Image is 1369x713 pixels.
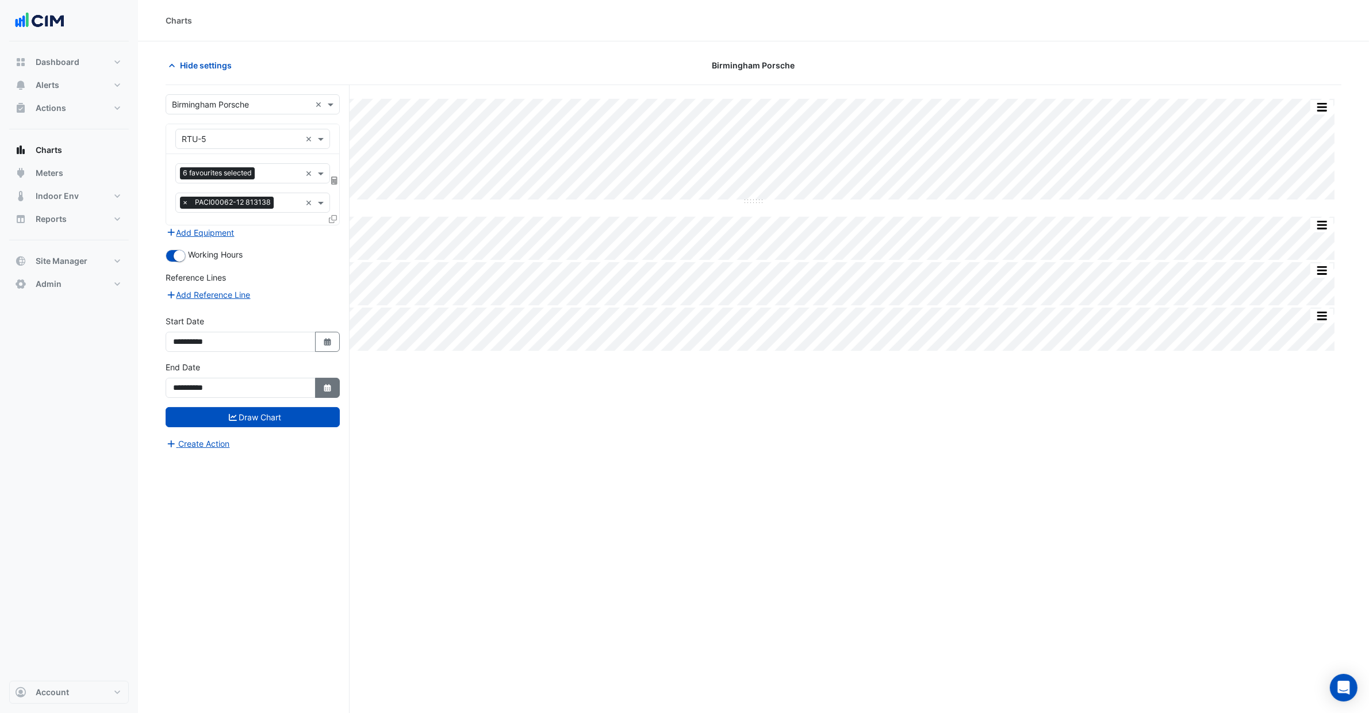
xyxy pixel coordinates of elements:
button: Account [9,681,129,704]
span: Clear [315,98,325,110]
span: Indoor Env [36,190,79,202]
button: Hide settings [166,55,239,75]
app-icon: Reports [15,213,26,225]
span: Clear [305,197,315,209]
button: Alerts [9,74,129,97]
app-icon: Site Manager [15,255,26,267]
button: Dashboard [9,51,129,74]
label: Start Date [166,315,204,327]
span: Clone Favourites and Tasks from this Equipment to other Equipment [329,214,337,224]
button: Actions [9,97,129,120]
app-icon: Dashboard [15,56,26,68]
button: More Options [1310,309,1333,323]
app-icon: Charts [15,144,26,156]
button: Add Reference Line [166,288,251,301]
span: Choose Function [329,175,340,185]
span: Working Hours [188,250,243,259]
label: Reference Lines [166,271,226,283]
span: Reports [36,213,67,225]
span: Admin [36,278,62,290]
app-icon: Alerts [15,79,26,91]
span: Actions [36,102,66,114]
span: Account [36,687,69,698]
fa-icon: Select Date [323,337,333,347]
span: × [180,197,190,208]
img: Company Logo [14,9,66,32]
div: Open Intercom Messenger [1330,674,1358,701]
button: More Options [1310,218,1333,232]
span: Clear [305,133,315,145]
button: Create Action [166,437,231,450]
app-icon: Admin [15,278,26,290]
div: Charts [166,14,192,26]
span: Charts [36,144,62,156]
span: Hide settings [180,59,232,71]
button: More Options [1310,100,1333,114]
span: 6 favourites selected [180,167,255,179]
span: Meters [36,167,63,179]
button: Meters [9,162,129,185]
app-icon: Meters [15,167,26,179]
span: PACI00062-12 813138 [192,197,274,208]
app-icon: Actions [15,102,26,114]
button: Indoor Env [9,185,129,208]
span: Alerts [36,79,59,91]
button: Reports [9,208,129,231]
span: Clear [305,167,315,179]
button: Add Equipment [166,226,235,239]
button: More Options [1310,263,1333,278]
label: End Date [166,361,200,373]
fa-icon: Select Date [323,383,333,393]
span: Birmingham Porsche [712,59,795,71]
button: Draw Chart [166,407,340,427]
button: Site Manager [9,250,129,273]
button: Admin [9,273,129,296]
span: Site Manager [36,255,87,267]
span: Dashboard [36,56,79,68]
button: Charts [9,139,129,162]
app-icon: Indoor Env [15,190,26,202]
